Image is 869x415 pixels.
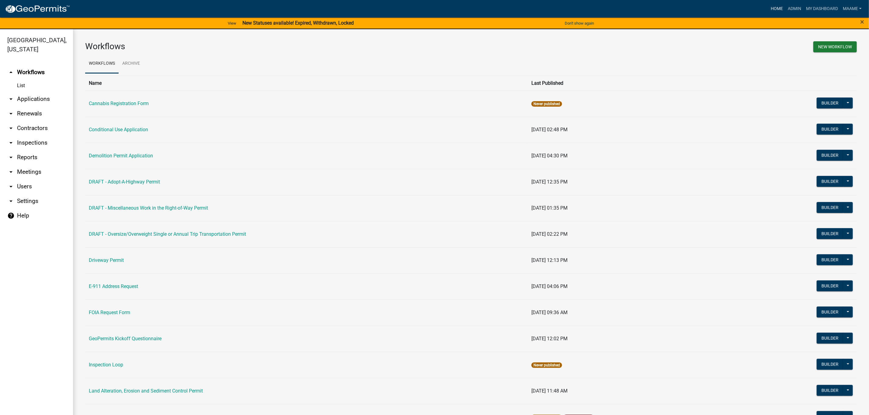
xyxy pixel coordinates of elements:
[817,359,843,370] button: Builder
[85,76,528,91] th: Name
[817,254,843,265] button: Builder
[531,336,568,341] span: [DATE] 12:02 PM
[7,69,15,76] i: arrow_drop_up
[85,54,119,74] a: Workflows
[89,362,123,368] a: Inspection Loop
[119,54,144,74] a: Archive
[531,257,568,263] span: [DATE] 12:13 PM
[7,110,15,117] i: arrow_drop_down
[531,388,568,394] span: [DATE] 11:48 AM
[7,125,15,132] i: arrow_drop_down
[89,231,246,237] a: DRAFT - Oversize/Overweight Single or Annual Trip Transportation Permit
[531,283,568,289] span: [DATE] 04:06 PM
[528,76,738,91] th: Last Published
[768,3,785,15] a: Home
[817,98,843,108] button: Builder
[860,18,864,26] span: ×
[785,3,804,15] a: Admin
[531,362,562,368] span: Never published
[7,168,15,176] i: arrow_drop_down
[531,153,568,159] span: [DATE] 04:30 PM
[531,101,562,107] span: Never published
[817,307,843,317] button: Builder
[89,283,138,289] a: E-911 Address Request
[562,18,596,28] button: Don't show again
[531,205,568,211] span: [DATE] 01:35 PM
[7,154,15,161] i: arrow_drop_down
[89,101,149,106] a: Cannabis Registration Form
[89,388,203,394] a: Land Alteration, Erosion and Sediment Control Permit
[89,336,162,341] a: GeoPermits Kickoff Questionnaire
[817,202,843,213] button: Builder
[89,127,148,132] a: Conditional Use Application
[817,385,843,396] button: Builder
[817,333,843,344] button: Builder
[840,3,864,15] a: Maame
[531,179,568,185] span: [DATE] 12:35 PM
[7,95,15,103] i: arrow_drop_down
[817,124,843,135] button: Builder
[804,3,840,15] a: My Dashboard
[89,153,153,159] a: Demolition Permit Application
[89,205,208,211] a: DRAFT - Miscellaneous Work in the Right-of-Way Permit
[7,197,15,205] i: arrow_drop_down
[817,228,843,239] button: Builder
[89,257,124,263] a: Driveway Permit
[531,310,568,315] span: [DATE] 09:36 AM
[225,18,239,28] a: View
[7,139,15,146] i: arrow_drop_down
[242,20,354,26] strong: New Statuses available! Expired, Withdrawn, Locked
[7,183,15,190] i: arrow_drop_down
[531,127,568,132] span: [DATE] 02:48 PM
[7,212,15,219] i: help
[817,280,843,291] button: Builder
[860,18,864,26] button: Close
[817,150,843,161] button: Builder
[85,41,467,52] h3: Workflows
[89,310,130,315] a: FOIA Request Form
[813,41,857,52] button: New Workflow
[89,179,160,185] a: DRAFT - Adopt-A-Highway Permit
[531,231,568,237] span: [DATE] 02:22 PM
[817,176,843,187] button: Builder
